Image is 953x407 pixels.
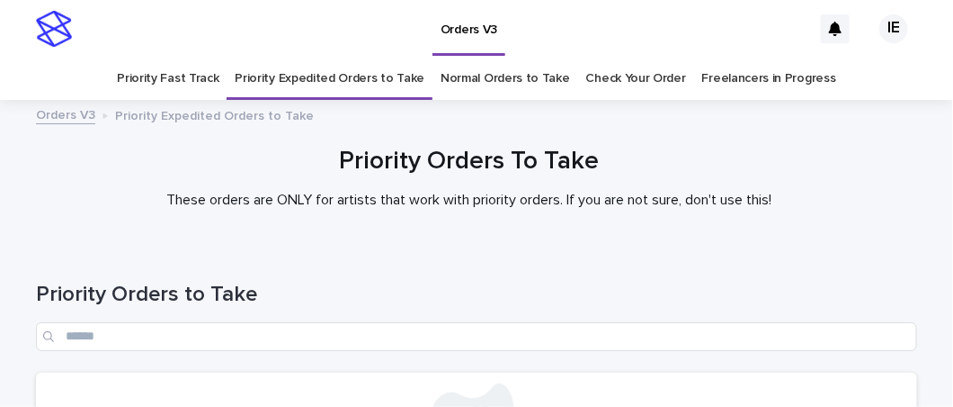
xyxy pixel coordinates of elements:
h1: Priority Orders to Take [36,282,917,308]
a: Freelancers in Progress [702,58,836,100]
div: IE [879,14,908,43]
a: Orders V3 [36,104,95,124]
img: stacker-logo-s-only.png [36,11,72,47]
p: These orders are ONLY for artists that work with priority orders. If you are not sure, don't use ... [110,192,829,209]
p: Priority Expedited Orders to Take [115,104,314,124]
a: Check Your Order [586,58,686,100]
input: Search [36,322,917,351]
a: Normal Orders to Take [441,58,570,100]
a: Priority Fast Track [117,58,218,100]
h1: Priority Orders To Take [29,147,910,177]
a: Priority Expedited Orders to Take [235,58,424,100]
